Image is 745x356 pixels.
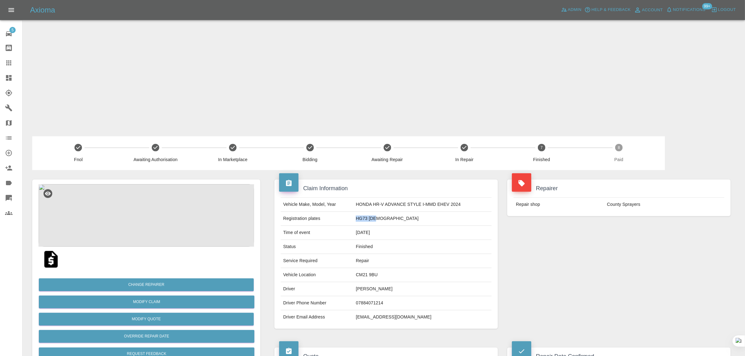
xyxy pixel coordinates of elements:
[428,156,501,163] span: In Repair
[281,310,353,324] td: Driver Email Address
[513,198,605,211] td: Repair shop
[353,296,492,310] td: 07884071214
[353,212,492,226] td: HG73 [DEMOGRAPHIC_DATA]
[353,254,492,268] td: Repair
[38,184,254,247] img: 49cce421-1ca5-4241-bd28-ec3cc999c8d7
[618,145,620,150] text: 8
[279,184,493,193] h4: Claim Information
[281,254,353,268] td: Service Required
[281,226,353,240] td: Time of event
[281,268,353,282] td: Vehicle Location
[39,278,254,291] button: Change Repairer
[353,282,492,296] td: [PERSON_NAME]
[506,156,578,163] span: Finished
[583,156,655,163] span: Paid
[281,282,353,296] td: Driver
[39,313,254,326] button: Modify Quote
[281,296,353,310] td: Driver Phone Number
[512,184,726,193] h4: Repairer
[353,226,492,240] td: [DATE]
[281,212,353,226] td: Registration plates
[541,145,543,150] text: 7
[42,156,115,163] span: Fnol
[281,240,353,254] td: Status
[41,249,61,269] img: qt_1RoFOfA4aDea5wMjVHsN2s5Q
[39,296,254,308] a: Modify Claim
[353,198,492,212] td: HONDA HR-V ADVANCE STYLE I-MMD EHEV 2024
[353,240,492,254] td: Finished
[197,156,269,163] span: In Marketplace
[353,268,492,282] td: CM21 9BU
[353,310,492,324] td: [EMAIL_ADDRESS][DOMAIN_NAME]
[351,156,423,163] span: Awaiting Repair
[274,156,346,163] span: Bidding
[281,198,353,212] td: Vehicle Make, Model, Year
[39,330,254,343] button: Override Repair Date
[120,156,192,163] span: Awaiting Authorisation
[605,198,724,211] td: County Sprayers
